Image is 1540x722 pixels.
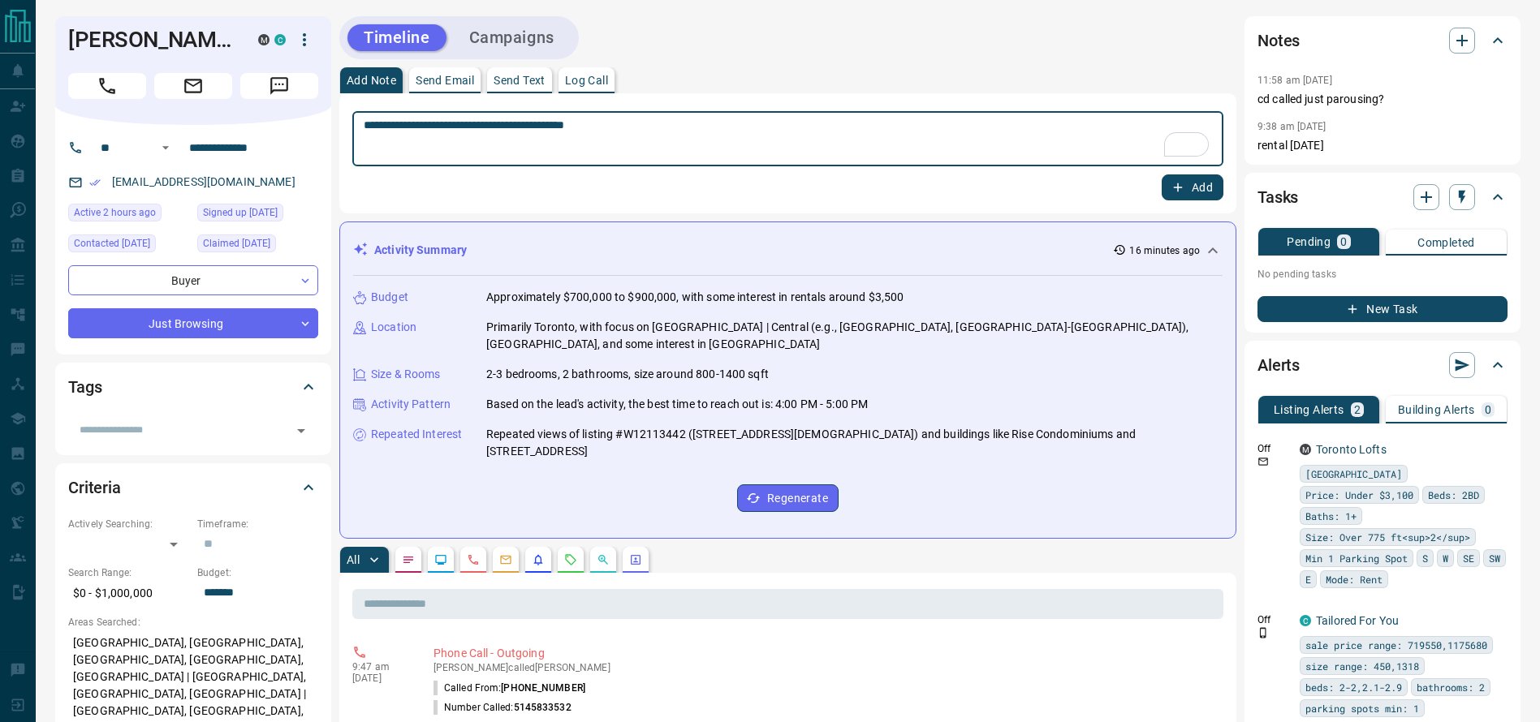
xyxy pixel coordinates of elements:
[1257,121,1326,132] p: 9:38 am [DATE]
[1305,466,1402,482] span: [GEOGRAPHIC_DATA]
[68,367,318,406] div: Tags
[352,661,409,673] p: 9:47 am
[74,235,150,251] span: Contacted [DATE]
[1257,296,1508,322] button: New Task
[1257,352,1300,378] h2: Alerts
[1257,441,1290,456] p: Off
[1300,615,1311,626] div: condos.ca
[434,645,1217,662] p: Phone Call - Outgoing
[434,700,572,715] p: Number Called:
[347,24,446,51] button: Timeline
[68,27,234,53] h1: [PERSON_NAME]
[486,396,868,413] p: Based on the lead's activity, the best time to reach out is: 4:00 PM - 5:00 PM
[434,553,447,566] svg: Lead Browsing Activity
[68,468,318,507] div: Criteria
[1428,487,1479,503] span: Beds: 2BD
[737,484,839,512] button: Regenerate
[371,319,416,336] p: Location
[1257,21,1508,60] div: Notes
[1398,404,1475,415] p: Building Alerts
[532,553,545,566] svg: Listing Alerts
[1443,550,1448,566] span: W
[197,204,318,226] div: Fri Jul 27 2018
[1257,456,1269,467] svg: Email
[197,565,318,580] p: Budget:
[1257,612,1290,627] p: Off
[68,265,318,295] div: Buyer
[1326,571,1383,587] span: Mode: Rent
[416,75,474,86] p: Send Email
[74,204,156,221] span: Active 2 hours ago
[68,234,189,257] div: Wed Jul 09 2025
[1305,508,1357,524] span: Baths: 1+
[347,554,360,565] p: All
[1287,236,1331,247] p: Pending
[371,426,462,443] p: Repeated Interest
[1305,487,1413,503] span: Price: Under $3,100
[1257,346,1508,385] div: Alerts
[1463,550,1474,566] span: SE
[240,73,318,99] span: Message
[347,75,396,86] p: Add Note
[68,204,189,226] div: Tue Sep 16 2025
[1417,679,1485,695] span: bathrooms: 2
[486,426,1223,460] p: Repeated views of listing #W12113442 ([STREET_ADDRESS][DEMOGRAPHIC_DATA]) and buildings like Rise...
[68,475,121,501] h2: Criteria
[1417,237,1475,248] p: Completed
[494,75,546,86] p: Send Text
[1129,243,1200,258] p: 16 minutes ago
[1305,679,1402,695] span: beds: 2-2,2.1-2.9
[371,366,441,383] p: Size & Rooms
[68,73,146,99] span: Call
[1305,700,1419,716] span: parking spots min: 1
[1257,178,1508,217] div: Tasks
[1257,262,1508,286] p: No pending tasks
[68,615,318,630] p: Areas Searched:
[68,308,318,338] div: Just Browsing
[353,235,1223,265] div: Activity Summary16 minutes ago
[1162,174,1223,200] button: Add
[402,553,415,566] svg: Notes
[1305,529,1470,545] span: Size: Over 775 ft<sup>2</sup>
[371,289,408,306] p: Budget
[258,34,270,45] div: mrloft.ca
[1316,443,1387,456] a: Toronto Lofts
[1485,404,1491,415] p: 0
[453,24,571,51] button: Campaigns
[68,517,189,531] p: Actively Searching:
[1274,404,1344,415] p: Listing Alerts
[374,242,467,259] p: Activity Summary
[1257,28,1300,54] h2: Notes
[68,580,189,607] p: $0 - $1,000,000
[467,553,480,566] svg: Calls
[1340,236,1347,247] p: 0
[434,662,1217,673] p: [PERSON_NAME] called [PERSON_NAME]
[1305,658,1419,674] span: size range: 450,1318
[1257,627,1269,638] svg: Push Notification Only
[597,553,610,566] svg: Opportunities
[371,396,451,413] p: Activity Pattern
[564,553,577,566] svg: Requests
[434,681,585,695] p: Called From:
[68,565,189,580] p: Search Range:
[1489,550,1500,566] span: SW
[352,673,409,684] p: [DATE]
[501,682,585,694] span: [PHONE_NUMBER]
[197,517,318,531] p: Timeframe:
[499,553,512,566] svg: Emails
[68,374,101,400] h2: Tags
[565,75,608,86] p: Log Call
[112,175,295,188] a: [EMAIL_ADDRESS][DOMAIN_NAME]
[629,553,642,566] svg: Agent Actions
[156,138,175,157] button: Open
[1300,444,1311,455] div: mrloft.ca
[274,34,286,45] div: condos.ca
[1257,184,1298,210] h2: Tasks
[1316,614,1399,627] a: Tailored For You
[89,177,101,188] svg: Email Verified
[1305,571,1311,587] span: E
[1305,637,1487,653] span: sale price range: 719550,1175680
[203,204,278,221] span: Signed up [DATE]
[154,73,232,99] span: Email
[1257,137,1508,154] p: rental [DATE]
